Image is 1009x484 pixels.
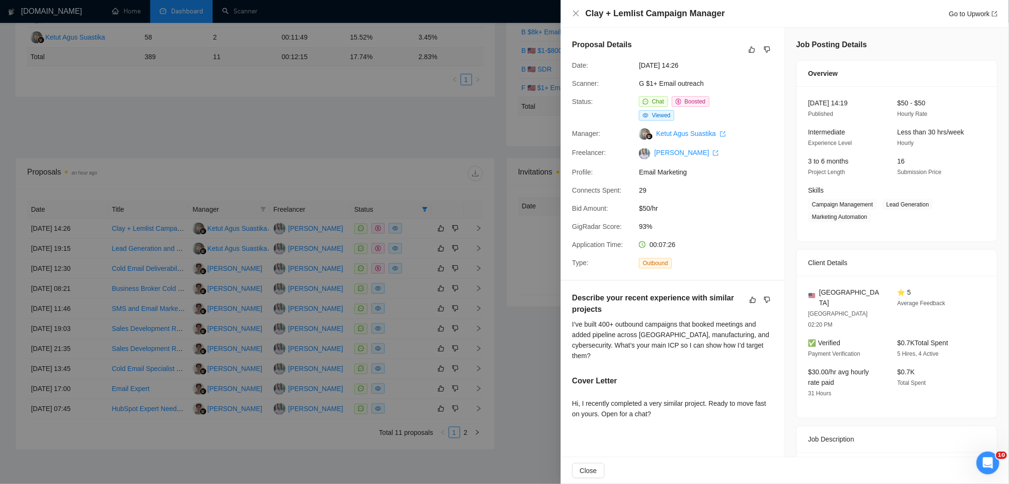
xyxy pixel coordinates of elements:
[977,452,999,474] iframe: Intercom live chat
[572,10,580,18] button: Close
[685,98,706,105] span: Boosted
[808,339,841,347] span: ✅ Verified
[572,463,605,478] button: Close
[747,294,759,306] button: like
[572,130,600,137] span: Manager:
[656,130,725,137] a: Ketut Agus Suastika export
[992,11,998,17] span: export
[750,296,756,304] span: like
[746,44,758,55] button: like
[572,259,588,267] span: Type:
[639,185,782,196] span: 29
[808,350,860,357] span: Payment Verification
[639,221,782,232] span: 93%
[572,168,593,176] span: Profile:
[639,258,672,268] span: Outbound
[808,250,986,276] div: Client Details
[572,205,608,212] span: Bid Amount:
[819,287,882,308] span: [GEOGRAPHIC_DATA]
[639,167,782,177] span: Email Marketing
[897,140,914,146] span: Hourly
[572,375,617,387] h5: Cover Letter
[897,169,942,175] span: Submission Price
[764,46,771,53] span: dislike
[764,296,771,304] span: dislike
[572,398,773,419] div: Hi, I recently completed a very similar project. Ready to move fast on yours. Open for a chat?
[809,292,815,299] img: 🇺🇸
[949,10,998,18] a: Go to Upworkexport
[808,169,845,175] span: Project Length
[572,10,580,17] span: close
[883,199,933,210] span: Lead Generation
[762,44,773,55] button: dislike
[796,39,867,51] h5: Job Posting Details
[572,241,623,248] span: Application Time:
[572,186,622,194] span: Connects Spent:
[639,80,704,87] a: G $1+ Email outreach
[808,426,986,452] div: Job Description
[586,8,725,20] h4: Clay + Lemlist Campaign Manager
[639,148,650,159] img: c1xRkQ_ttHA3aK5NQj-0JoloXqiJmaBatNm7j_GAoWzJsfwXDACCUNGHf0JtRS_z53
[897,350,939,357] span: 5 Hires, 4 Active
[580,465,597,476] span: Close
[572,62,588,69] span: Date:
[897,288,911,296] span: ⭐ 5
[808,310,868,328] span: [GEOGRAPHIC_DATA] 02:20 PM
[897,368,915,376] span: $0.7K
[897,157,905,165] span: 16
[572,223,622,230] span: GigRadar Score:
[808,111,834,117] span: Published
[572,319,773,361] div: I’ve built 400+ outbound campaigns that booked meetings and added pipeline across [GEOGRAPHIC_DAT...
[808,140,852,146] span: Experience Level
[572,149,606,156] span: Freelancer:
[897,99,926,107] span: $50 - $50
[897,300,946,307] span: Average Feedback
[713,150,719,156] span: export
[643,99,649,104] span: message
[762,294,773,306] button: dislike
[897,339,948,347] span: $0.7K Total Spent
[996,452,1007,459] span: 10
[808,368,869,386] span: $30.00/hr avg hourly rate paid
[808,68,838,79] span: Overview
[808,390,832,397] span: 31 Hours
[749,46,755,53] span: like
[808,212,871,222] span: Marketing Automation
[720,131,726,137] span: export
[676,99,681,104] span: dollar
[646,133,653,140] img: gigradar-bm.png
[643,113,649,118] span: eye
[639,203,782,214] span: $50/hr
[808,186,824,194] span: Skills
[652,112,670,119] span: Viewed
[652,98,664,105] span: Chat
[572,80,599,87] span: Scanner:
[897,111,927,117] span: Hourly Rate
[808,199,877,210] span: Campaign Management
[649,241,676,248] span: 00:07:26
[897,128,964,136] span: Less than 30 hrs/week
[572,39,632,51] h5: Proposal Details
[654,149,719,156] a: [PERSON_NAME] export
[572,98,593,105] span: Status:
[639,60,782,71] span: [DATE] 14:26
[897,380,926,386] span: Total Spent
[808,128,845,136] span: Intermediate
[639,241,646,248] span: clock-circle
[808,99,848,107] span: [DATE] 14:19
[572,292,743,315] h5: Describe your recent experience with similar projects
[808,157,849,165] span: 3 to 6 months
